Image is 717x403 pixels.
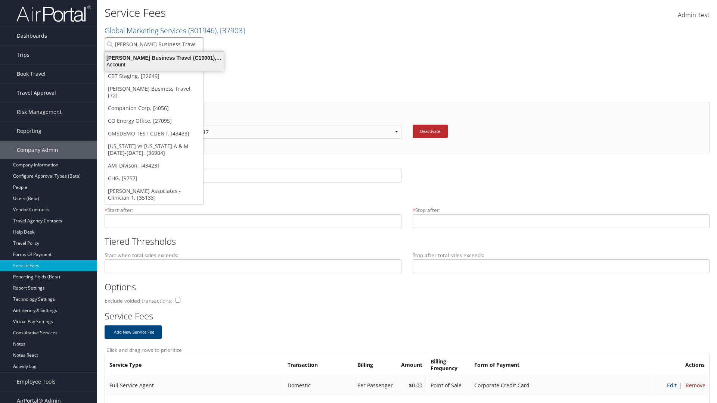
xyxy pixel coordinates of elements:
[106,376,283,395] td: Full Service Agent
[17,141,58,159] span: Company Admin
[101,54,228,61] div: [PERSON_NAME] Business Travel (C10001), [72]
[357,382,393,389] span: Per Passenger
[105,127,203,140] a: GMSDEMO TEST CLIENT, [43433]
[17,122,41,140] span: Reporting
[284,355,353,375] th: Transaction
[105,37,203,51] input: Search Accounts
[105,102,203,115] a: Companion Corp, [4056]
[17,84,56,102] span: Travel Approval
[105,206,134,214] label: Start after:
[677,381,684,390] li: |
[17,372,56,391] span: Employee Tools
[105,82,203,102] a: [PERSON_NAME] Business Travel, [72]
[105,5,508,21] h1: Service Fees
[217,25,245,35] span: , [ 37903 ]
[427,355,470,375] th: Billing Frequency
[354,355,397,375] th: Billing
[678,11,710,19] span: Admin Test
[471,376,650,395] td: Corporate Credit Card
[17,103,62,121] span: Risk Management
[188,25,217,35] span: ( 301946 )
[471,355,650,375] th: Form of Payment
[651,355,708,375] th: Actions
[101,61,228,68] div: Account
[678,4,710,27] a: Admin Test
[413,252,484,259] label: Stop after total sales exceeds:
[105,325,162,339] button: Add New Service Fee
[413,206,441,214] label: Stop after:
[112,113,401,125] label: Select A Contract:
[684,382,705,389] span: Remove
[105,281,704,293] h2: Options
[16,5,91,22] img: airportal-logo.png
[413,125,448,138] button: Deactivate
[105,346,704,354] label: Click and drag rows to prioritize
[284,376,353,395] td: Domestic
[105,190,704,202] h2: Effective Dates
[105,140,203,159] a: [US_STATE] vs [US_STATE] A & M [DATE]-[DATE], [36904]
[105,161,401,168] label: Contract Name:
[105,172,203,185] a: CHG, [9757]
[105,159,203,172] a: AMI Divison, [43423]
[105,185,203,204] a: [PERSON_NAME] Associates - Clinician 1, [35133]
[105,70,203,82] a: CBT Staging, [32649]
[105,115,203,127] a: CO Energy Office, [27095]
[105,252,179,259] label: Start when total sales exceeds:
[17,26,47,45] span: Dashboards
[17,46,30,64] span: Trips
[665,382,677,389] span: Edit
[105,25,245,35] a: Global Marketing Services
[105,235,704,248] h2: Tiered Thresholds
[106,355,283,375] th: Service Type
[397,376,426,395] td: $0.00
[105,169,401,182] input: Name is required.
[431,382,462,389] span: Point of Sale
[105,310,704,322] h2: Service Fees
[397,355,426,375] th: Amount
[17,65,46,83] span: Book Travel
[105,297,174,304] label: Exclude voided transactions:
